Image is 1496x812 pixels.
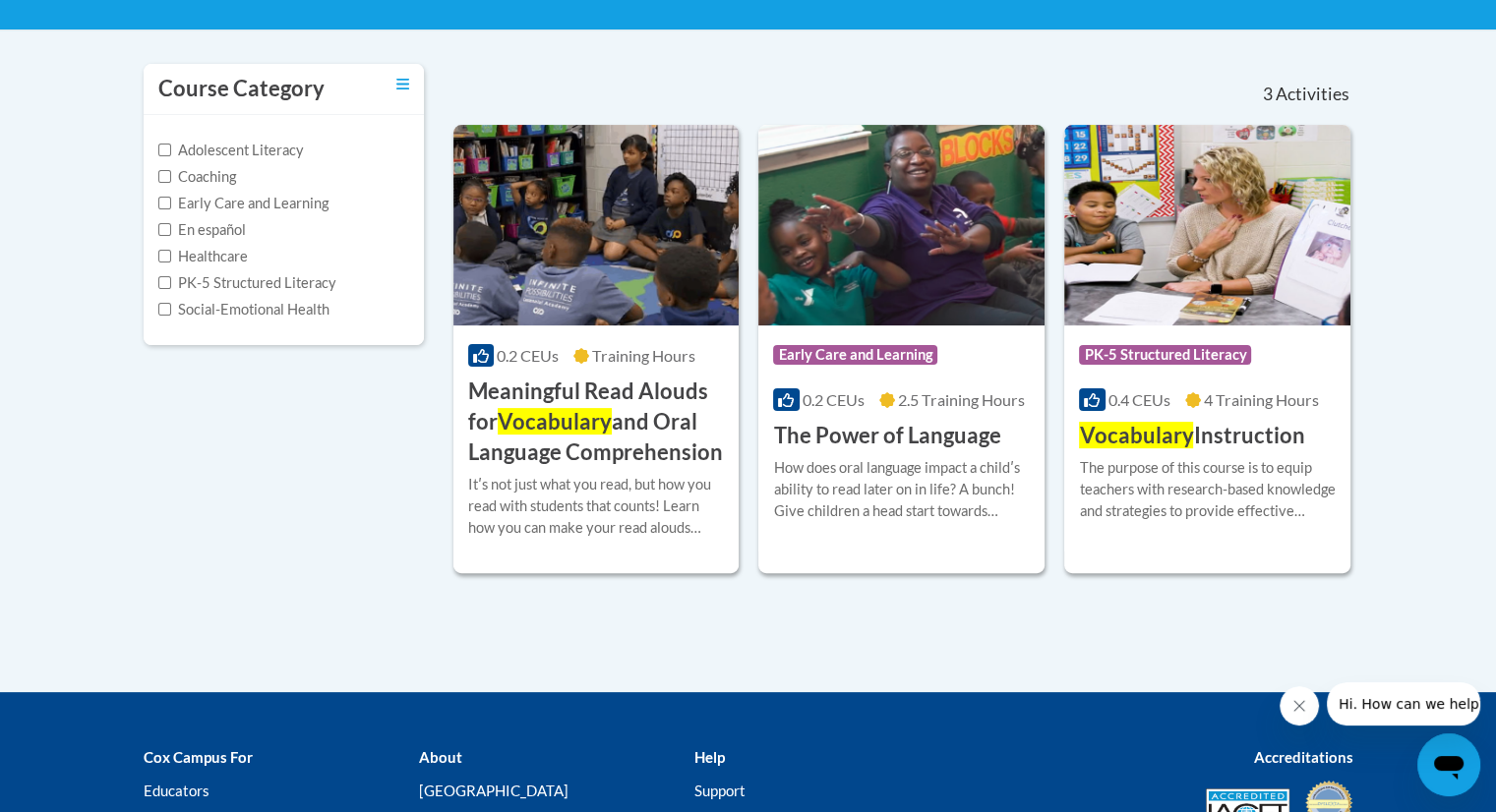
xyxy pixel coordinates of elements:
span: 2.5 Training Hours [898,390,1025,409]
span: Activities [1276,84,1349,105]
span: 0.2 CEUs [497,346,559,365]
span: Vocabulary [498,408,612,435]
input: Checkbox for Options [158,197,171,209]
div: How does oral language impact a childʹs ability to read later on in life? A bunch! Give children ... [773,457,1030,522]
input: Checkbox for Options [158,303,171,316]
b: About [418,748,461,766]
input: Checkbox for Options [158,250,171,262]
h3: Course Category [158,74,325,104]
label: Social-Emotional Health [158,299,329,320]
label: Adolescent Literacy [158,140,304,161]
a: [GEOGRAPHIC_DATA] [418,782,568,799]
input: Checkbox for Options [158,170,171,183]
iframe: Message from company [1327,682,1480,725]
div: Itʹs not just what you read, but how you read with students that counts! Learn how you can make y... [468,474,725,539]
input: Checkbox for Options [158,223,171,236]
span: 0.4 CEUs [1108,390,1170,409]
iframe: Button to launch messaging window [1417,733,1480,796]
span: 4 Training Hours [1204,390,1319,409]
span: PK-5 Structured Literacy [1079,345,1251,365]
a: Educators [144,782,209,799]
a: Course LogoPK-5 Structured Literacy0.4 CEUs4 Training Hours VocabularyInstructionThe purpose of t... [1064,125,1350,573]
span: Training Hours [592,346,695,365]
b: Accreditations [1254,748,1353,766]
label: Healthcare [158,246,248,267]
label: Early Care and Learning [158,193,329,214]
label: Coaching [158,166,236,188]
b: Cox Campus For [144,748,253,766]
h3: Instruction [1079,421,1304,451]
span: Early Care and Learning [773,345,937,365]
div: The purpose of this course is to equip teachers with research-based knowledge and strategies to p... [1079,457,1336,522]
label: En español [158,219,246,241]
label: PK-5 Structured Literacy [158,272,336,294]
span: 0.2 CEUs [803,390,865,409]
img: Course Logo [1064,125,1350,325]
span: Hi. How can we help? [12,14,159,29]
a: Course LogoEarly Care and Learning0.2 CEUs2.5 Training Hours The Power of LanguageHow does oral l... [758,125,1045,573]
img: Course Logo [758,125,1045,325]
h3: Meaningful Read Alouds for and Oral Language Comprehension [468,377,725,467]
span: Vocabulary [1079,422,1193,448]
span: 3 [1262,84,1272,105]
input: Checkbox for Options [158,144,171,156]
b: Help [693,748,724,766]
iframe: Close message [1280,686,1319,725]
h3: The Power of Language [773,421,1000,451]
a: Support [693,782,745,799]
img: Course Logo [453,125,740,325]
a: Toggle collapse [396,74,409,95]
input: Checkbox for Options [158,276,171,289]
a: Course Logo0.2 CEUsTraining Hours Meaningful Read Alouds forVocabularyand Oral Language Comprehen... [453,125,740,573]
